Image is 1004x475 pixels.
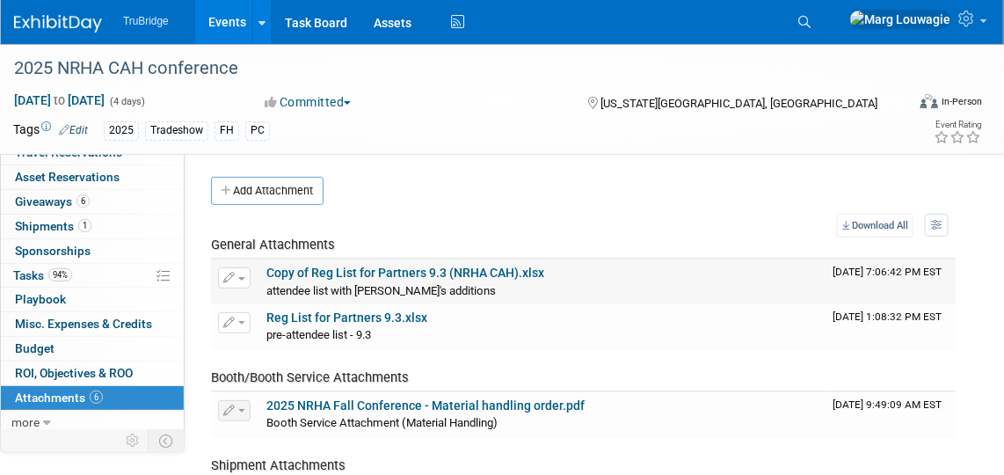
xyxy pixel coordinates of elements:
[1,386,184,410] a: Attachments6
[59,124,88,136] a: Edit
[15,391,103,405] span: Attachments
[13,92,105,108] span: [DATE] [DATE]
[15,244,91,258] span: Sponsorships
[211,237,335,252] span: General Attachments
[826,304,956,348] td: Upload Timestamp
[266,416,498,429] span: Booth Service Attachment (Material Handling)
[1,239,184,263] a: Sponsorships
[15,366,133,380] span: ROI, Objectives & ROO
[833,311,942,323] span: Upload Timestamp
[258,93,358,111] button: Committed
[266,328,371,341] span: pre-attendee list - 9.3
[601,97,878,110] span: [US_STATE][GEOGRAPHIC_DATA], [GEOGRAPHIC_DATA]
[1,264,184,288] a: Tasks94%
[215,121,239,140] div: FH
[266,284,496,297] span: attendee list with [PERSON_NAME]'s additions
[837,214,913,237] a: Download All
[76,194,90,208] span: 6
[849,10,951,29] img: Marg Louwagie
[211,457,346,473] span: Shipment Attachments
[833,266,942,278] span: Upload Timestamp
[78,219,91,232] span: 1
[1,362,184,385] a: ROI, Objectives & ROO
[48,268,72,281] span: 94%
[104,121,139,140] div: 2025
[123,15,169,27] span: TruBridge
[1,337,184,361] a: Budget
[149,429,185,452] td: Toggle Event Tabs
[1,190,184,214] a: Giveaways6
[934,121,981,129] div: Event Rating
[15,170,120,184] span: Asset Reservations
[11,415,40,429] span: more
[1,312,184,336] a: Misc. Expenses & Credits
[90,391,103,404] span: 6
[15,317,152,331] span: Misc. Expenses & Credits
[15,292,66,306] span: Playbook
[211,369,409,385] span: Booth/Booth Service Attachments
[245,121,270,140] div: PC
[13,121,88,141] td: Tags
[266,266,544,280] a: Copy of Reg List for Partners 9.3 (NRHA CAH).xlsx
[1,411,184,435] a: more
[51,93,68,107] span: to
[211,177,324,205] button: Add Attachment
[118,429,149,452] td: Personalize Event Tab Strip
[13,268,72,282] span: Tasks
[15,341,55,355] span: Budget
[108,96,145,107] span: (4 days)
[14,15,102,33] img: ExhibitDay
[266,311,427,325] a: Reg List for Partners 9.3.xlsx
[145,121,208,140] div: Tradeshow
[1,288,184,311] a: Playbook
[1,165,184,189] a: Asset Reservations
[832,91,982,118] div: Event Format
[833,398,942,411] span: Upload Timestamp
[826,259,956,303] td: Upload Timestamp
[941,95,982,108] div: In-Person
[266,398,585,413] a: 2025 NRHA Fall Conference - Material handling order.pdf
[920,94,938,108] img: Format-Inperson.png
[15,194,90,208] span: Giveaways
[1,215,184,238] a: Shipments1
[826,392,956,436] td: Upload Timestamp
[15,219,91,233] span: Shipments
[8,53,887,84] div: 2025 NRHA CAH conference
